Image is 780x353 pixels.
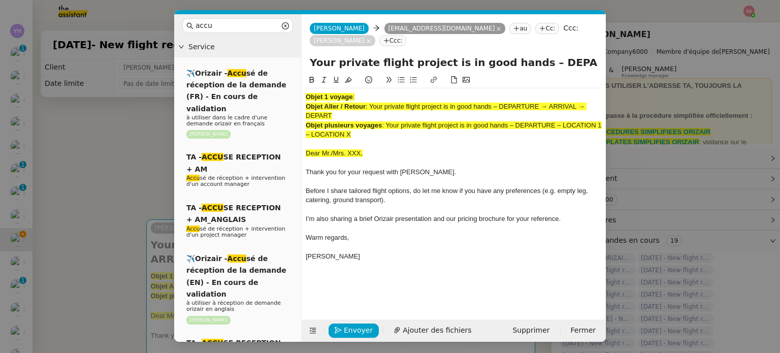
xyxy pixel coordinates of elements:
span: : Your private flight project is in good hands – DEPARTURE – LOCATION 1 – LOCATION X [306,121,603,138]
nz-tag: Cc: [535,23,559,34]
span: Before I share tailored flight options, do let me know if you have any preferences (e.g. empty le... [306,187,590,204]
em: ACCU [202,204,223,212]
button: Envoyer [329,324,379,338]
span: à utiliser dans le cadre d'une demande orizair en français [186,114,267,127]
span: ✈️Orizair - sé de réception de la demande (EN) - En cours de validation [186,254,286,298]
em: ACCU [202,153,223,161]
span: : Your private flight project is in good hands – DEPARTURE → ARRIVAL → DEPART [306,103,587,119]
span: Supprimer [512,325,549,336]
span: [PERSON_NAME] [314,25,365,32]
span: [PERSON_NAME] [306,252,360,260]
button: Supprimer [506,324,556,338]
nz-tag: [EMAIL_ADDRESS][DOMAIN_NAME] [384,23,506,34]
em: Accu [186,175,200,181]
span: Thank you for your request with [PERSON_NAME]. [306,168,456,176]
span: Service [188,41,297,53]
span: : [352,93,354,101]
span: Ajouter des fichiers [403,325,471,336]
div: Service [174,37,301,57]
span: TA - SE RECEPTION [186,339,281,347]
em: Accu [227,69,246,77]
em: Accu [186,226,200,232]
button: Ajouter des fichiers [387,324,477,338]
span: I’m also sharing a brief Orizair presentation and our pricing brochure for your reference. [306,215,561,222]
em: ACCU [202,339,223,347]
nz-tag: [PERSON_NAME] [186,316,231,325]
span: Envoyer [344,325,373,336]
span: TA - SE RECEPTION + AM [186,153,281,173]
strong: Objet 1 voyage [306,93,352,101]
strong: Objet plusieurs voyages [306,121,382,129]
nz-tag: Ccc: [379,35,407,46]
span: sé de réception + intervention d'un project manager [186,226,285,238]
span: Warm regards, [306,234,349,241]
em: Accu [227,254,246,263]
span: à utiliser à réception de demande orizair en anglais [186,300,281,312]
input: Templates [196,20,280,31]
strong: Objet Aller / Retour [306,103,366,110]
span: sé de réception + intervention d'un account manager [186,175,285,187]
button: Fermer [565,324,602,338]
nz-tag: [PERSON_NAME] [310,35,375,46]
input: Subject [310,55,598,70]
span: TA - SE RECEPTION + AM_ANGLAIS [186,204,281,223]
span: ✈️Orizair - sé de réception de la demande (FR) - En cours de validation [186,69,286,113]
nz-tag: [PERSON_NAME] [186,130,231,139]
nz-tag: au [509,23,531,34]
span: Fermer [571,325,596,336]
label: Ccc: [563,24,578,32]
span: Dear Mr./Mrs. XXX, [306,149,363,157]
